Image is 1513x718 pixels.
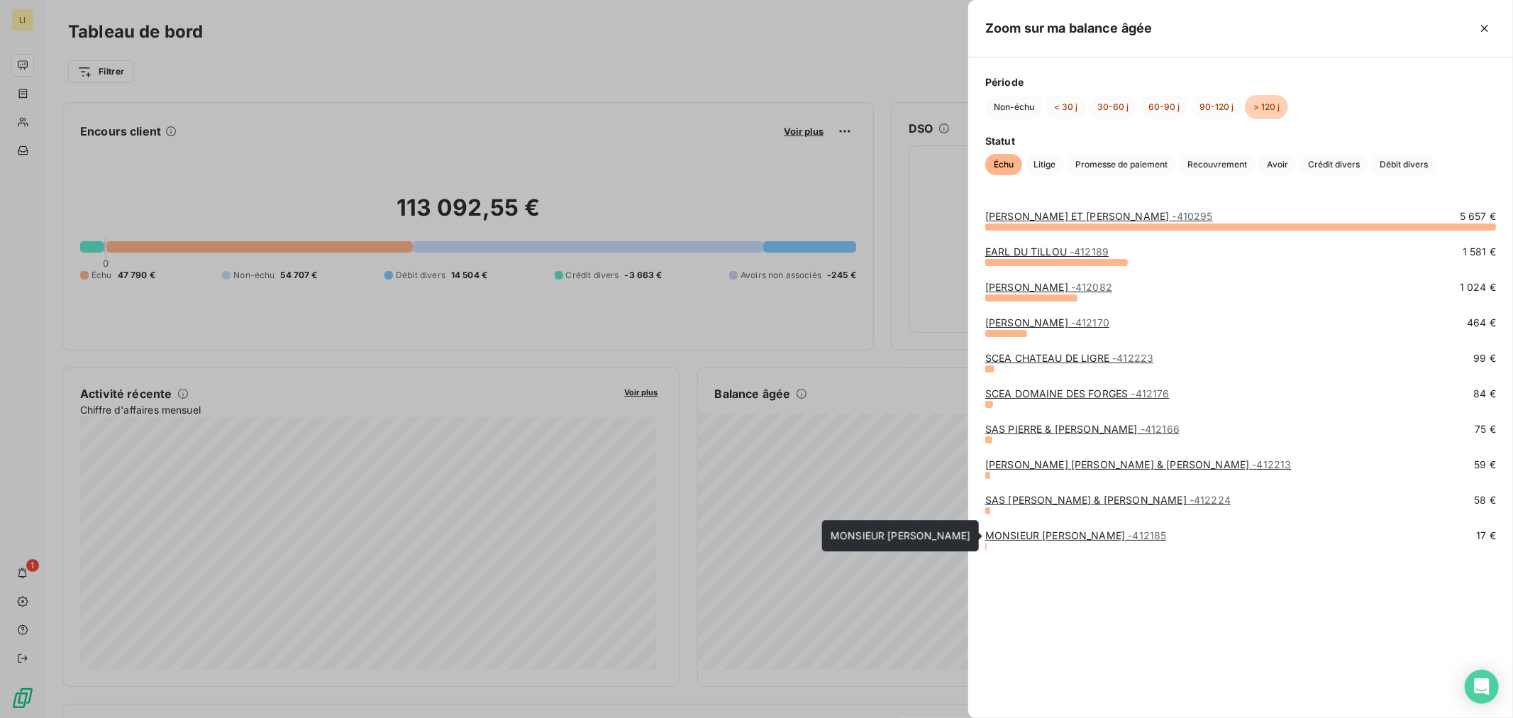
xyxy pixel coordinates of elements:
button: 90-120 j [1191,95,1242,119]
div: Open Intercom Messenger [1465,670,1499,704]
button: Non-échu [985,95,1043,119]
span: MONSIEUR [PERSON_NAME] [831,529,970,541]
span: - 412224 [1190,494,1231,506]
span: - 412185 [1128,529,1166,541]
span: - 412176 [1131,387,1170,399]
button: Recouvrement [1179,154,1256,175]
button: Litige [1025,154,1064,175]
span: Statut [985,133,1496,148]
a: EARL DU TILLOU [985,245,1109,258]
span: 5 657 € [1460,209,1496,223]
button: 60-90 j [1140,95,1188,119]
span: - 410295 [1173,210,1213,222]
button: 30-60 j [1089,95,1137,119]
span: - 412082 [1071,281,1112,293]
a: SAS [PERSON_NAME] & [PERSON_NAME] [985,494,1231,506]
span: - 412213 [1253,458,1292,470]
a: [PERSON_NAME] [PERSON_NAME] & [PERSON_NAME] [985,458,1292,470]
button: Promesse de paiement [1067,154,1176,175]
span: 1 581 € [1463,245,1496,259]
a: [PERSON_NAME] ET [PERSON_NAME] [985,210,1213,222]
button: Crédit divers [1299,154,1368,175]
span: 464 € [1467,316,1496,330]
button: Avoir [1258,154,1297,175]
button: Échu [985,154,1022,175]
button: < 30 j [1046,95,1086,119]
span: - 412170 [1071,316,1109,328]
a: [PERSON_NAME] [985,316,1109,328]
h5: Zoom sur ma balance âgée [985,18,1153,38]
button: > 120 j [1245,95,1288,119]
a: SCEA CHATEAU DE LIGRE [985,352,1153,364]
a: MONSIEUR [PERSON_NAME] [985,529,1167,541]
span: Période [985,74,1496,89]
span: - 412223 [1112,352,1153,364]
span: 17 € [1476,529,1496,543]
span: 75 € [1475,422,1496,436]
a: SAS PIERRE & [PERSON_NAME] [985,423,1180,435]
span: 1 024 € [1460,280,1496,294]
span: - 412166 [1141,423,1180,435]
span: - 412189 [1070,245,1109,258]
a: SCEA DOMAINE DES FORGES [985,387,1170,399]
a: [PERSON_NAME] [985,281,1112,293]
button: Débit divers [1371,154,1436,175]
span: 84 € [1473,387,1496,401]
span: 99 € [1473,351,1496,365]
span: 58 € [1474,493,1496,507]
span: 59 € [1474,458,1496,472]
